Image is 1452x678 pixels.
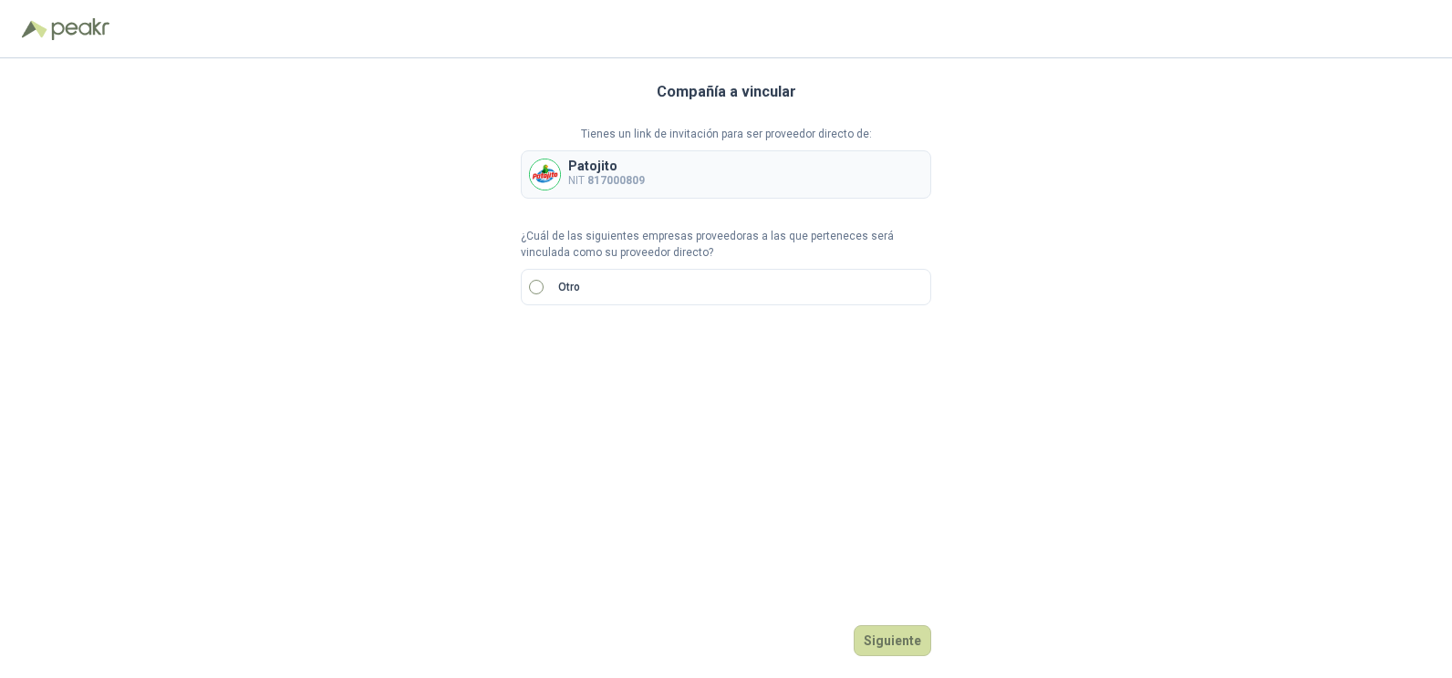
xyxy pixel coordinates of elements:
p: Tienes un link de invitación para ser proveedor directo de: [521,126,931,143]
img: Peakr [51,18,109,40]
p: NIT [568,172,645,190]
img: Company Logo [530,159,560,190]
img: Logo [22,20,47,38]
p: Patojito [568,159,645,172]
p: ¿Cuál de las siguientes empresas proveedoras a las que perteneces será vinculada como su proveedo... [521,228,931,262]
button: Siguiente [854,625,931,656]
b: 817000809 [587,174,645,187]
p: Otro [558,279,580,296]
h3: Compañía a vincular [657,80,796,104]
